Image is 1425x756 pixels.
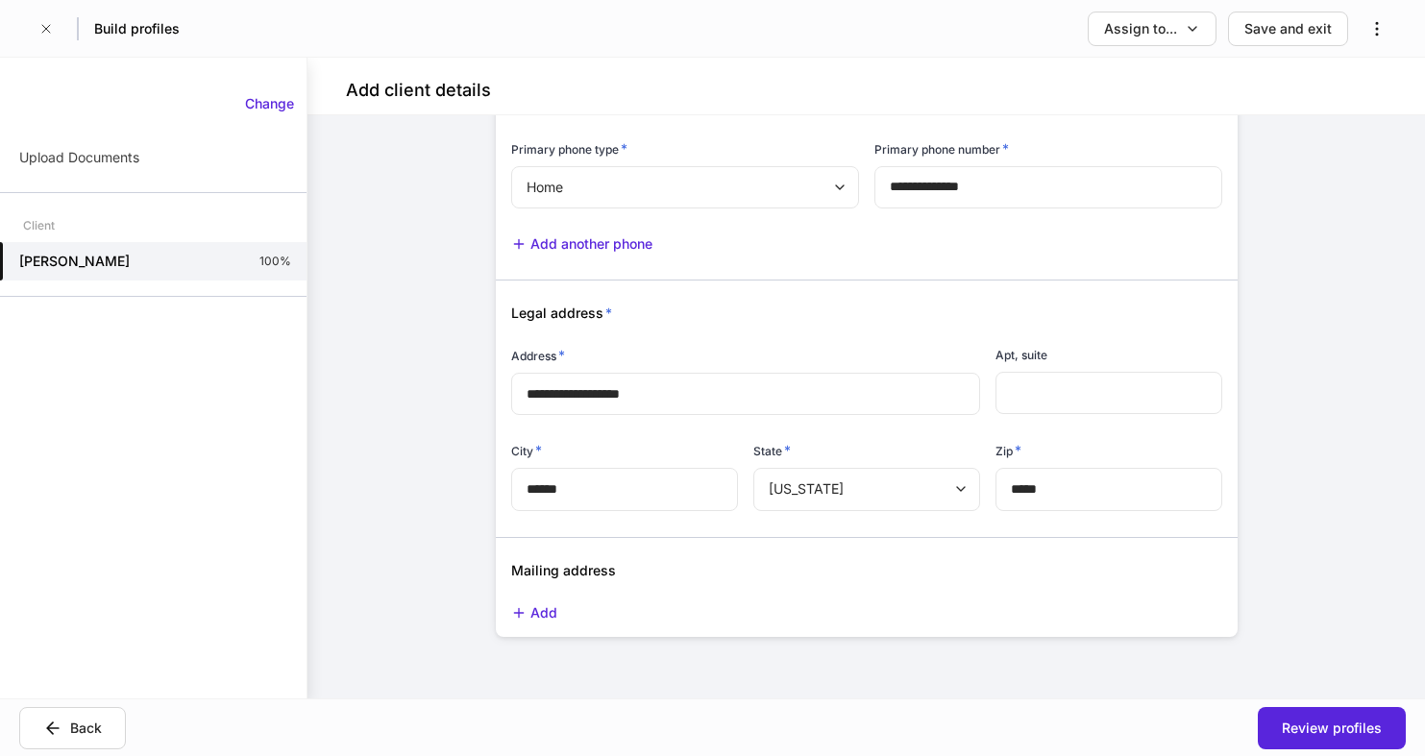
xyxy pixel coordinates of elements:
h6: Address [511,346,565,365]
h6: City [511,441,542,460]
div: [US_STATE] [753,468,979,510]
div: Change [245,94,294,113]
div: Legal address [496,280,1222,323]
h6: Zip [995,441,1021,460]
button: Assign to... [1088,12,1216,46]
h5: Build profiles [94,19,180,38]
button: Save and exit [1228,12,1348,46]
div: Review profiles [1282,719,1382,738]
h4: Add client details [346,79,491,102]
h5: [PERSON_NAME] [19,252,130,271]
div: Home [511,166,858,208]
button: Add [511,603,557,623]
div: Save and exit [1244,19,1332,38]
button: Add another phone [511,234,652,255]
button: Change [233,88,307,119]
p: 100% [259,254,291,269]
button: Review profiles [1258,707,1406,749]
h6: Primary phone type [511,139,627,159]
div: Assign to... [1104,19,1177,38]
button: Back [19,707,126,749]
div: Client [23,208,55,242]
h6: Primary phone number [874,139,1009,159]
div: Mailing address [496,538,1222,580]
h6: Apt, suite [995,346,1047,364]
h6: State [753,441,791,460]
p: Upload Documents [19,148,139,167]
div: Back [70,719,102,738]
